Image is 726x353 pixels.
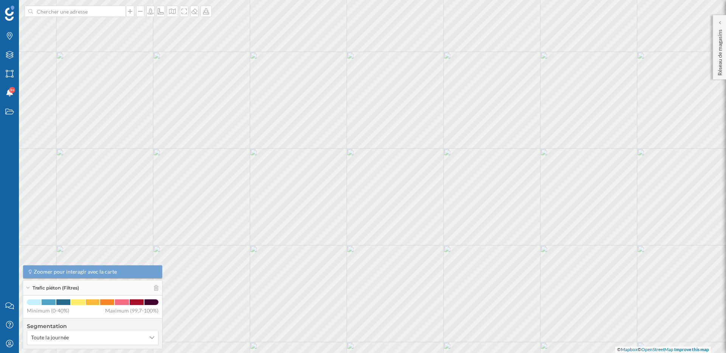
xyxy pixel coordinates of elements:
[33,285,79,291] span: Trafic piéton (Filtres)
[615,347,711,353] div: © ©
[716,26,724,76] p: Réseau de magasins
[674,347,709,352] a: Improve this map
[31,334,69,341] span: Toute la journée
[5,6,14,21] img: Logo Geoblink
[105,307,158,314] span: Maximum (99,7-100%)
[641,347,673,352] a: OpenStreetMap
[621,347,638,352] a: Mapbox
[27,322,158,330] h4: Segmentation
[27,307,69,314] span: Minimum (0-40%)
[34,268,117,276] span: Zoomer pour interagir avec la carte
[10,86,14,94] span: 9+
